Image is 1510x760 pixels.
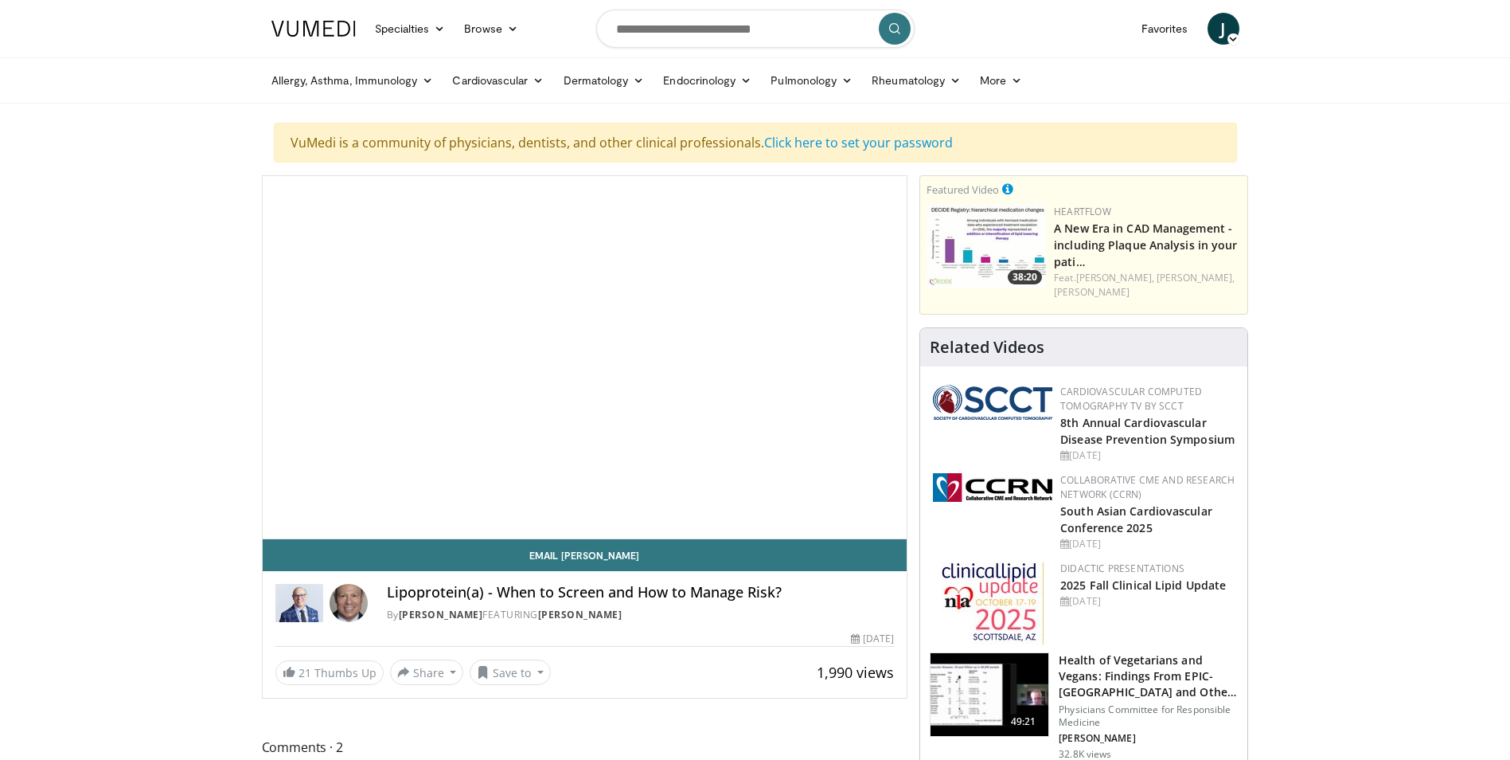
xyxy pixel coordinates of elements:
a: 8th Annual Cardiovascular Disease Prevention Symposium [1060,415,1235,447]
img: VuMedi Logo [271,21,356,37]
span: 21 [298,665,311,680]
video-js: Video Player [263,176,907,539]
div: Didactic Presentations [1060,562,1235,576]
p: [PERSON_NAME] [1059,732,1238,745]
div: [DATE] [1060,537,1235,551]
a: Rheumatology [862,65,970,96]
a: Email [PERSON_NAME] [263,539,907,571]
input: Search topics, interventions [596,10,915,48]
a: South Asian Cardiovascular Conference 2025 [1060,503,1212,535]
h4: Related Videos [930,338,1044,357]
button: Share [390,660,464,685]
a: J [1208,13,1239,45]
a: Favorites [1132,13,1198,45]
img: Dr. Robert S. Rosenson [275,584,323,622]
a: More [970,65,1032,96]
img: Avatar [330,584,368,622]
a: Collaborative CME and Research Network (CCRN) [1060,473,1235,501]
img: d65bce67-f81a-47c5-b47d-7b8806b59ca8.jpg.150x105_q85_autocrop_double_scale_upscale_version-0.2.jpg [942,562,1044,645]
div: VuMedi is a community of physicians, dentists, and other clinical professionals. [274,123,1237,163]
a: [PERSON_NAME] [538,608,622,621]
a: Click here to set your password [764,134,953,151]
span: Comments 2 [262,737,908,758]
small: Featured Video [927,182,999,197]
a: 38:20 [927,205,1046,288]
img: a04ee3ba-8487-4636-b0fb-5e8d268f3737.png.150x105_q85_autocrop_double_scale_upscale_version-0.2.png [933,473,1052,502]
a: Dermatology [554,65,654,96]
img: 51a70120-4f25-49cc-93a4-67582377e75f.png.150x105_q85_autocrop_double_scale_upscale_version-0.2.png [933,385,1052,420]
div: By FEATURING [387,608,895,622]
span: 49:21 [1005,714,1043,730]
a: Cardiovascular [443,65,553,96]
p: Physicians Committee for Responsible Medicine [1059,703,1238,729]
img: 606f2b51-b844-428b-aa21-8c0c72d5a896.150x105_q85_crop-smart_upscale.jpg [931,653,1048,736]
a: Cardiovascular Computed Tomography TV by SCCT [1060,385,1202,413]
div: Feat. [1054,271,1241,300]
a: [PERSON_NAME], [1076,271,1154,284]
a: 21 Thumbs Up [275,660,384,685]
img: 738d0e2d-290f-4d89-8861-908fb8b721dc.150x105_q85_crop-smart_upscale.jpg [927,205,1046,288]
span: 38:20 [1008,270,1042,284]
a: [PERSON_NAME] [1054,285,1130,299]
a: Allergy, Asthma, Immunology [262,65,443,96]
div: [DATE] [1060,449,1235,463]
a: Heartflow [1054,205,1111,218]
a: Pulmonology [761,65,862,96]
a: [PERSON_NAME], [1157,271,1235,284]
div: [DATE] [1060,594,1235,609]
a: Specialties [365,13,455,45]
a: Browse [455,13,528,45]
a: A New Era in CAD Management - including Plaque Analysis in your pati… [1054,221,1237,269]
h4: Lipoprotein(a) - When to Screen and How to Manage Risk? [387,584,895,601]
a: Endocrinology [654,65,761,96]
span: 1,990 views [817,663,894,682]
a: [PERSON_NAME] [399,608,483,621]
h3: Health of Vegetarians and Vegans: Findings From EPIC-[GEOGRAPHIC_DATA] and Othe… [1059,652,1238,700]
a: 2025 Fall Clinical Lipid Update [1060,578,1226,593]
div: [DATE] [851,632,894,646]
button: Save to [470,660,551,685]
